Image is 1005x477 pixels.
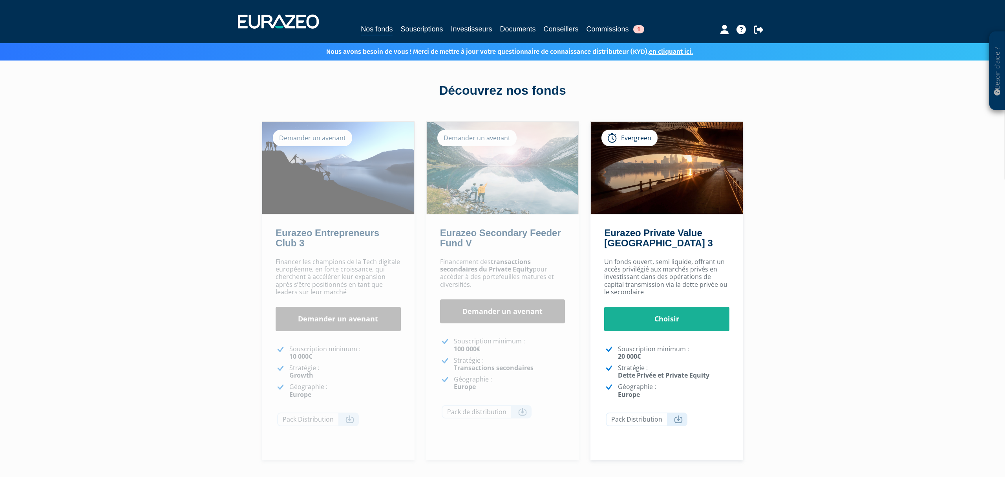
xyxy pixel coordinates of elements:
[427,122,579,214] img: Eurazeo Secondary Feeder Fund V
[454,338,565,352] p: Souscription minimum :
[633,25,644,33] span: 1
[618,364,729,379] p: Stratégie :
[454,376,565,391] p: Géographie :
[289,383,401,398] p: Géographie :
[440,257,533,273] strong: transactions secondaires du Private Equity
[276,227,379,248] a: Eurazeo Entrepreneurs Club 3
[454,382,476,391] strong: Europe
[273,130,352,146] div: Demander un avenant
[544,24,579,35] a: Conseillers
[649,48,693,56] a: en cliquant ici.
[289,364,401,379] p: Stratégie :
[289,352,312,361] strong: 10 000€
[289,345,401,360] p: Souscription minimum :
[238,15,319,29] img: 1732889491-logotype_eurazeo_blanc_rvb.png
[618,345,729,360] p: Souscription minimum :
[451,24,492,35] a: Investisseurs
[289,371,313,380] strong: Growth
[442,405,532,419] a: Pack de distribution
[400,24,443,35] a: Souscriptions
[454,345,480,353] strong: 100 000€
[591,122,743,214] img: Eurazeo Private Value Europe 3
[289,390,311,399] strong: Europe
[276,307,401,331] a: Demander un avenant
[618,352,641,361] strong: 20 000€
[361,24,393,36] a: Nos fonds
[604,227,713,248] a: Eurazeo Private Value [GEOGRAPHIC_DATA] 3
[454,357,565,372] p: Stratégie :
[276,258,401,296] p: Financer les champions de la Tech digitale européenne, en forte croissance, qui cherchent à accél...
[262,122,414,214] img: Eurazeo Entrepreneurs Club 3
[277,413,359,426] a: Pack Distribution
[437,130,517,146] div: Demander un avenant
[587,24,644,35] a: Commissions1
[279,82,726,100] div: Découvrez nos fonds
[601,130,658,146] div: Evergreen
[604,258,729,296] p: Un fonds ouvert, semi liquide, offrant un accès privilégié aux marchés privés en investissant dan...
[440,227,561,248] a: Eurazeo Secondary Feeder Fund V
[454,363,534,372] strong: Transactions secondaires
[303,45,693,57] p: Nous avons besoin de vous ! Merci de mettre à jour votre questionnaire de connaissance distribute...
[440,299,565,324] a: Demander un avenant
[618,390,640,399] strong: Europe
[500,24,536,35] a: Documents
[618,383,729,398] p: Géographie :
[440,258,565,288] p: Financement des pour accéder à des portefeuilles matures et diversifiés.
[993,36,1002,106] p: Besoin d'aide ?
[604,307,729,331] a: Choisir
[618,371,709,380] strong: Dette Privée et Private Equity
[606,413,687,426] a: Pack Distribution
